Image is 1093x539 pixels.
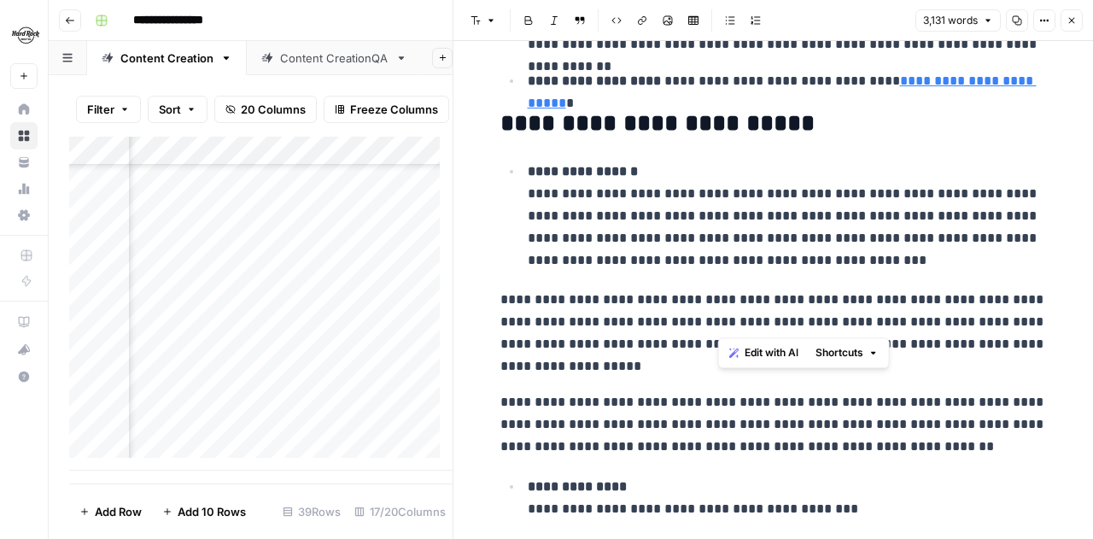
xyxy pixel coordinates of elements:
a: Content Creation [87,41,247,75]
div: 39 Rows [276,498,348,525]
a: Content CreationQA [247,41,422,75]
button: Freeze Columns [324,96,449,123]
button: Add Row [69,498,152,525]
img: Hard Rock Digital Logo [10,20,41,50]
button: Edit with AI [722,342,805,364]
span: Add Row [95,503,142,520]
a: Settings [10,202,38,229]
button: Workspace: Hard Rock Digital [10,14,38,56]
a: Usage [10,175,38,202]
button: Filter [76,96,141,123]
button: Add 10 Rows [152,498,256,525]
a: Your Data [10,149,38,176]
div: Content CreationQA [280,50,389,67]
div: Content Creation [120,50,213,67]
button: Help + Support [10,363,38,390]
span: 20 Columns [241,101,306,118]
a: Browse [10,122,38,149]
button: What's new? [10,336,38,363]
span: Add 10 Rows [178,503,246,520]
button: 20 Columns [214,96,317,123]
button: Sort [148,96,207,123]
button: 3,131 words [915,9,1001,32]
span: Edit with AI [745,345,798,360]
a: AirOps Academy [10,308,38,336]
span: Shortcuts [815,345,863,360]
button: Shortcuts [809,342,886,364]
span: Sort [159,101,181,118]
span: 3,131 words [923,13,978,28]
span: Freeze Columns [350,101,438,118]
div: What's new? [11,337,37,362]
a: Home [10,96,38,123]
span: Filter [87,101,114,118]
div: 17/20 Columns [348,498,453,525]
